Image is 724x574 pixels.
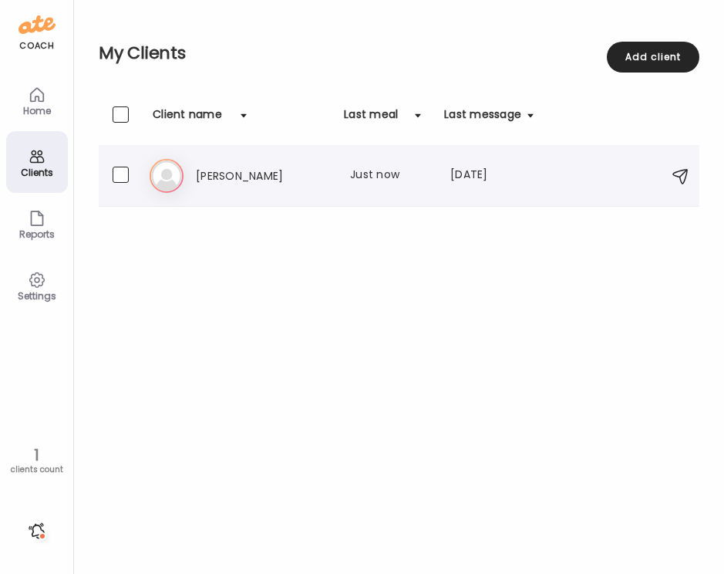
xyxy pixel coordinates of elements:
[99,42,699,65] h2: My Clients
[9,167,65,177] div: Clients
[450,167,534,185] div: [DATE]
[9,291,65,301] div: Settings
[607,42,699,73] div: Add client
[19,39,54,52] div: coach
[344,106,398,131] div: Last meal
[19,12,56,37] img: ate
[5,464,68,475] div: clients count
[9,229,65,239] div: Reports
[196,167,332,185] h3: [PERSON_NAME]
[444,106,521,131] div: Last message
[9,106,65,116] div: Home
[350,167,432,185] div: Just now
[153,106,222,131] div: Client name
[5,446,68,464] div: 1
